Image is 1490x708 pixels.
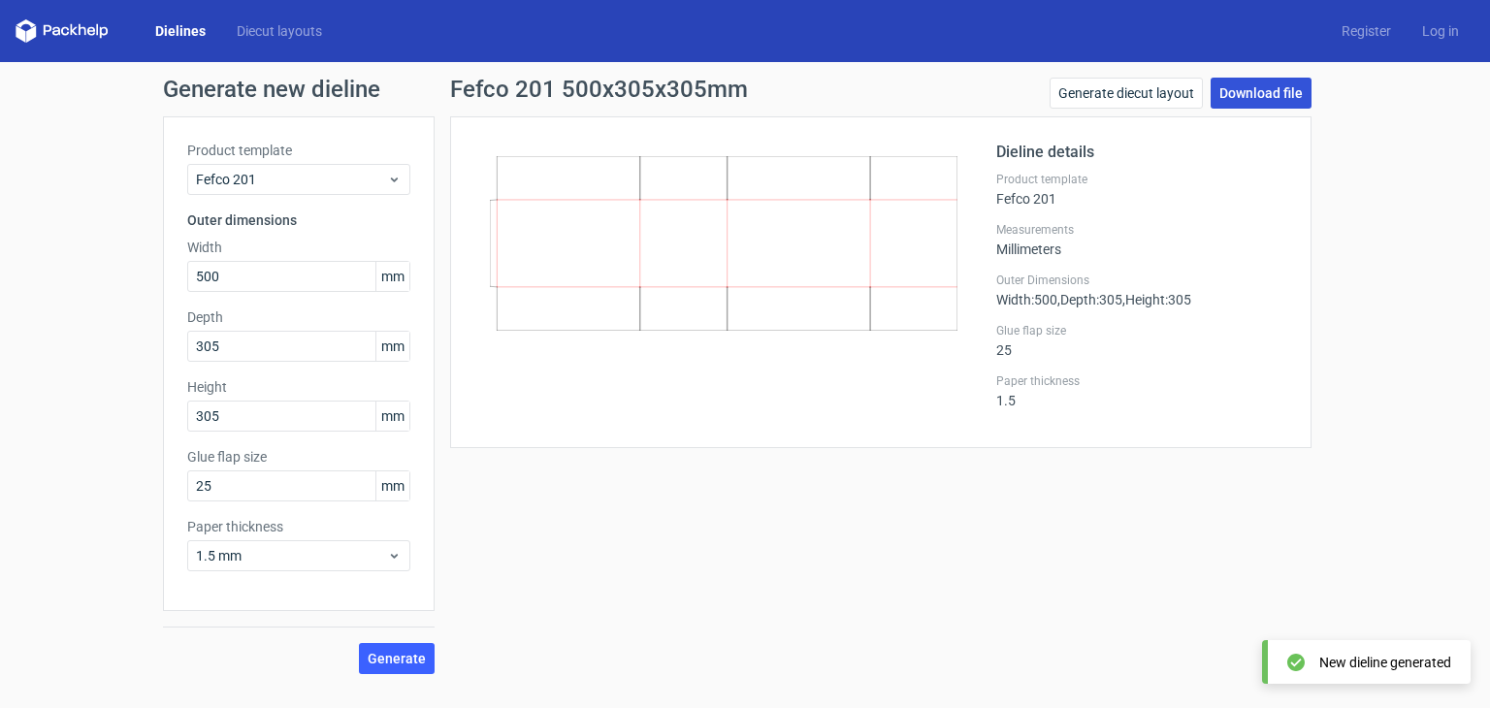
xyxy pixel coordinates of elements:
[996,172,1287,207] div: Fefco 201
[163,78,1327,101] h1: Generate new dieline
[996,323,1287,338] label: Glue flap size
[996,141,1287,164] h2: Dieline details
[450,78,748,101] h1: Fefco 201 500x305x305mm
[1211,78,1312,109] a: Download file
[221,21,338,41] a: Diecut layouts
[996,373,1287,389] label: Paper thickness
[375,471,409,500] span: mm
[996,273,1287,288] label: Outer Dimensions
[1050,78,1203,109] a: Generate diecut layout
[187,447,410,467] label: Glue flap size
[1057,292,1122,307] span: , Depth : 305
[375,402,409,431] span: mm
[1326,21,1407,41] a: Register
[1407,21,1474,41] a: Log in
[996,292,1057,307] span: Width : 500
[196,170,387,189] span: Fefco 201
[1319,653,1451,672] div: New dieline generated
[187,377,410,397] label: Height
[187,307,410,327] label: Depth
[187,210,410,230] h3: Outer dimensions
[996,323,1287,358] div: 25
[996,373,1287,408] div: 1.5
[996,222,1287,238] label: Measurements
[187,141,410,160] label: Product template
[996,222,1287,257] div: Millimeters
[368,652,426,665] span: Generate
[187,238,410,257] label: Width
[140,21,221,41] a: Dielines
[196,546,387,565] span: 1.5 mm
[1122,292,1191,307] span: , Height : 305
[359,643,435,674] button: Generate
[375,332,409,361] span: mm
[996,172,1287,187] label: Product template
[187,517,410,536] label: Paper thickness
[375,262,409,291] span: mm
